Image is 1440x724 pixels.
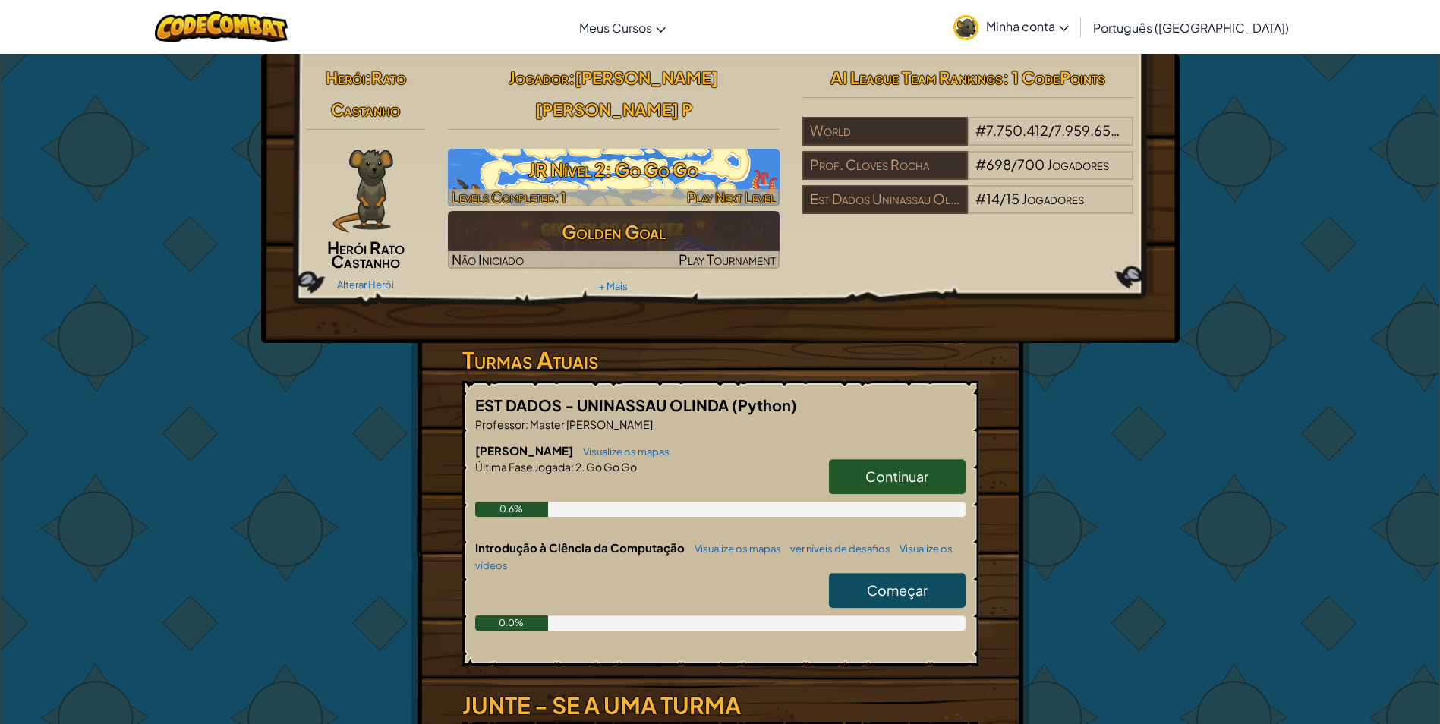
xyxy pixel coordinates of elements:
a: + Mais [599,280,628,292]
span: Português ([GEOGRAPHIC_DATA]) [1093,20,1289,36]
span: 15 [1006,190,1019,207]
h3: JR Nível 2: Go Go Go [448,153,780,187]
span: # [975,156,986,173]
span: Rato Castanho [331,67,406,120]
a: Prof. Cloves Rocha#698/700Jogadores [802,165,1134,183]
span: Herói [326,67,365,88]
h3: Turmas Atuais [462,343,978,377]
div: Prof. Cloves Rocha [802,151,968,180]
span: Jogador [509,67,569,88]
a: Visualize os vídeos [475,543,953,571]
span: : [571,460,574,474]
img: MAR09-Rat%20Paper%20Doll.png [332,149,393,233]
span: EST DADOS - UNINASSAU OLINDA [475,395,732,414]
span: 2. [574,460,585,474]
span: Jogadores [1047,156,1109,173]
a: Meus Cursos [572,7,673,48]
span: AI League Team Rankings [830,67,1003,88]
img: avatar [953,15,978,40]
span: (Python) [732,395,797,414]
span: 7.959.655 [1054,121,1120,139]
h3: JUNTE - SE A UMA TURMA [462,688,978,722]
span: Go Go Go [585,460,637,474]
span: Jogadores [1022,190,1084,207]
img: Golden Goal [448,211,780,269]
h3: Golden Goal [448,215,780,249]
img: CodeCombat logo [155,11,288,42]
span: : [569,67,575,88]
a: Minha conta [946,3,1076,51]
span: [PERSON_NAME] [PERSON_NAME] P [535,67,719,120]
a: Est Dados Uninassau Olinda#14/15Jogadores [802,200,1134,217]
a: Visualize os mapas [575,445,670,458]
span: [PERSON_NAME] [475,443,575,458]
span: Herói Rato Castanho [327,237,405,272]
a: Português ([GEOGRAPHIC_DATA]) [1086,7,1297,48]
span: 698 [986,156,1011,173]
span: 14 [986,190,1000,207]
span: Começar [867,581,928,599]
a: Visualize os mapas [687,543,781,555]
span: Minha conta [986,18,1069,34]
span: / [1011,156,1017,173]
span: Play Next Level [687,188,776,206]
span: 7.750.412 [986,121,1048,139]
span: Play Tournament [679,250,776,268]
span: Professor [475,417,525,431]
span: Master [PERSON_NAME] [528,417,653,431]
a: Alterar Herói [337,279,394,291]
span: Não Iniciado [452,250,524,268]
span: Levels Completed: 1 [452,188,566,206]
a: World#7.750.412/7.959.655Jogadores [802,131,1134,149]
span: 700 [1017,156,1045,173]
span: : 1 CodePoints [1003,67,1105,88]
span: Introdução à Ciência da Computação [475,540,687,555]
a: ver níveis de desafios [783,543,890,555]
img: JR Nível 2: Go Go Go [448,149,780,206]
span: Meus Cursos [579,20,652,36]
span: # [975,121,986,139]
span: Jogadores [1121,121,1183,139]
a: Golden GoalNão IniciadoPlay Tournament [448,211,780,269]
span: Última Fase Jogada [475,460,571,474]
div: Est Dados Uninassau Olinda [802,185,968,214]
div: World [802,117,968,146]
span: # [975,190,986,207]
span: : [525,417,528,431]
a: Play Next Level [448,149,780,206]
span: / [1048,121,1054,139]
div: 0.6% [475,502,549,517]
span: Continuar [865,467,928,485]
div: 0.0% [475,615,549,631]
span: / [1000,190,1006,207]
span: : [365,67,371,88]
